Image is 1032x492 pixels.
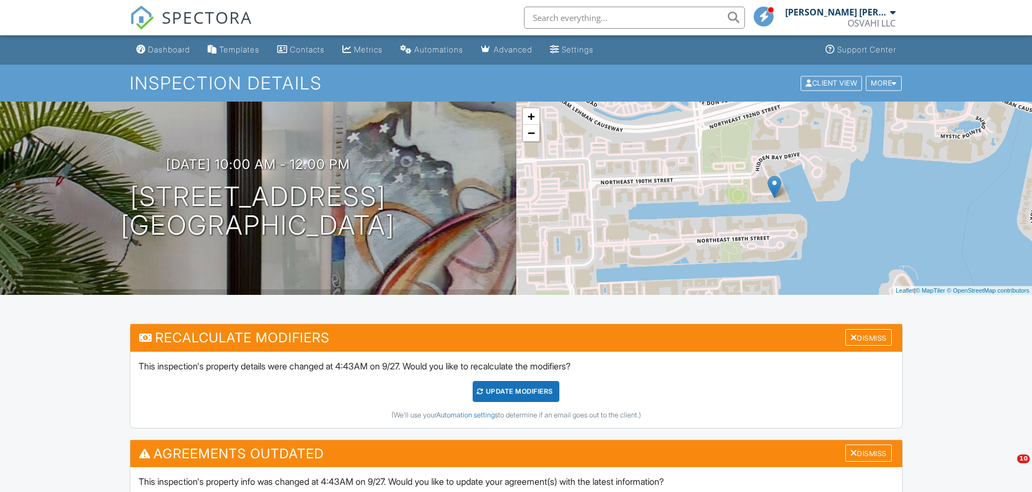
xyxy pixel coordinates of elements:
div: Dismiss [845,445,892,462]
a: Client View [800,78,865,87]
h1: [STREET_ADDRESS] [GEOGRAPHIC_DATA] [121,182,395,241]
div: Dismiss [845,329,892,346]
a: Dashboard [132,40,194,60]
div: Dashboard [148,45,190,54]
div: More [866,76,902,91]
div: Contacts [290,45,325,54]
div: UPDATE Modifiers [473,381,559,402]
div: (We'll use your to determine if an email goes out to the client.) [139,411,894,420]
div: Support Center [837,45,896,54]
img: The Best Home Inspection Software - Spectora [130,6,154,30]
a: Settings [546,40,598,60]
span: SPECTORA [162,6,252,29]
a: Leaflet [896,287,914,294]
div: Client View [801,76,862,91]
div: [PERSON_NAME] [PERSON_NAME] [785,7,887,18]
div: Metrics [354,45,383,54]
a: Contacts [273,40,329,60]
a: © MapTiler [915,287,945,294]
h1: Inspection Details [130,73,903,93]
span: 10 [1017,454,1030,463]
a: © OpenStreetMap contributors [947,287,1029,294]
a: SPECTORA [130,15,252,38]
div: Advanced [494,45,532,54]
h3: [DATE] 10:00 am - 12:00 pm [166,157,350,172]
div: Templates [219,45,260,54]
a: Metrics [338,40,387,60]
div: This inspection's property details were changed at 4:43AM on 9/27. Would you like to recalculate ... [130,352,902,428]
a: Zoom in [523,108,539,125]
a: Automations (Basic) [396,40,468,60]
div: Settings [562,45,594,54]
div: OSVAHI LLC [848,18,896,29]
iframe: Intercom live chat [994,454,1021,481]
a: Templates [203,40,264,60]
a: Support Center [821,40,901,60]
a: Zoom out [523,125,539,141]
h3: Agreements Outdated [130,440,902,467]
a: Advanced [477,40,537,60]
div: Automations [414,45,463,54]
a: Automation settings [436,411,498,419]
h3: Recalculate Modifiers [130,324,902,351]
input: Search everything... [524,7,745,29]
div: | [893,286,1032,295]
